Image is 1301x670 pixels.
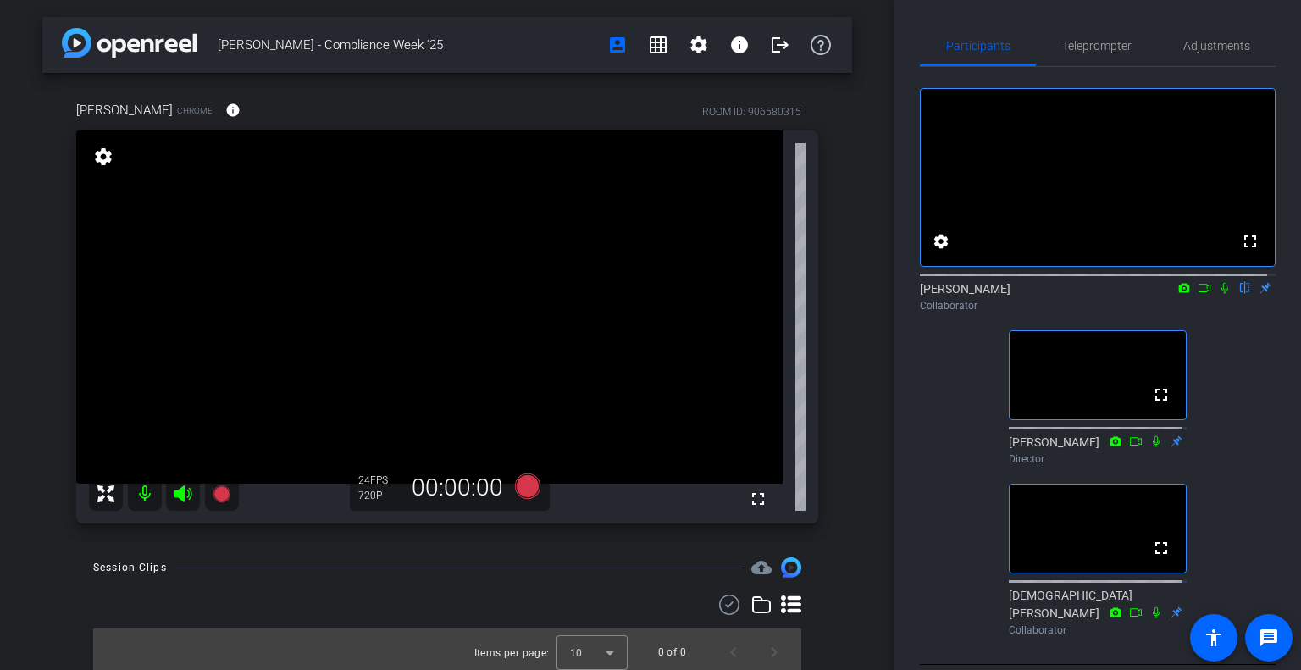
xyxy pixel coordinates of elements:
img: Session clips [781,557,801,578]
mat-icon: fullscreen [1240,231,1260,252]
mat-icon: settings [91,147,115,167]
div: Session Clips [93,559,167,576]
mat-icon: fullscreen [748,489,768,509]
span: Participants [946,40,1010,52]
div: Collaborator [1009,623,1187,638]
mat-icon: info [225,102,241,118]
mat-icon: settings [931,231,951,252]
span: [PERSON_NAME] - Compliance Week '25 [218,28,597,62]
div: Director [1009,451,1187,467]
mat-icon: fullscreen [1151,538,1171,558]
span: Chrome [177,104,213,117]
mat-icon: logout [770,35,790,55]
div: Items per page: [474,645,550,662]
img: app-logo [62,28,197,58]
span: Adjustments [1183,40,1250,52]
mat-icon: info [729,35,750,55]
div: [PERSON_NAME] [1009,434,1187,467]
div: [PERSON_NAME] [920,280,1276,313]
span: FPS [370,474,388,486]
mat-icon: account_box [607,35,628,55]
div: 720P [358,489,401,502]
div: Collaborator [920,298,1276,313]
span: Teleprompter [1062,40,1132,52]
mat-icon: accessibility [1204,628,1224,648]
div: 0 of 0 [658,644,686,661]
span: Destinations for your clips [751,557,772,578]
div: [DEMOGRAPHIC_DATA][PERSON_NAME] [1009,587,1187,638]
mat-icon: grid_on [648,35,668,55]
mat-icon: fullscreen [1151,385,1171,405]
mat-icon: cloud_upload [751,557,772,578]
mat-icon: settings [689,35,709,55]
span: [PERSON_NAME] [76,101,173,119]
div: 00:00:00 [401,473,514,502]
div: ROOM ID: 906580315 [702,104,801,119]
div: 24 [358,473,401,487]
mat-icon: message [1259,628,1279,648]
mat-icon: flip [1235,280,1255,295]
